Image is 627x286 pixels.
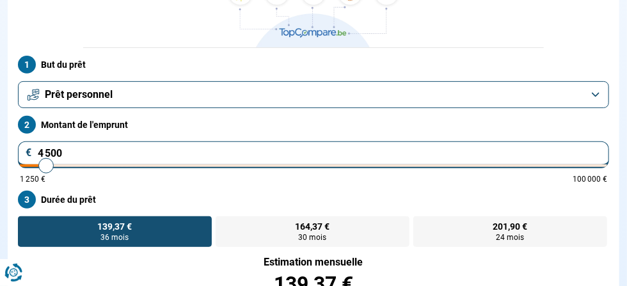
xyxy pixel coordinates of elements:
[18,81,609,108] button: Prêt personnel
[298,234,326,241] span: 30 mois
[496,234,524,241] span: 24 mois
[295,222,329,231] span: 164,37 €
[493,222,527,231] span: 201,90 €
[26,148,32,158] span: €
[45,88,113,102] span: Prêt personnel
[18,56,609,74] label: But du prêt
[100,234,129,241] span: 36 mois
[18,116,609,134] label: Montant de l'emprunt
[573,175,607,183] span: 100 000 €
[97,222,132,231] span: 139,37 €
[18,257,609,267] div: Estimation mensuelle
[20,175,45,183] span: 1 250 €
[18,191,609,209] label: Durée du prêt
